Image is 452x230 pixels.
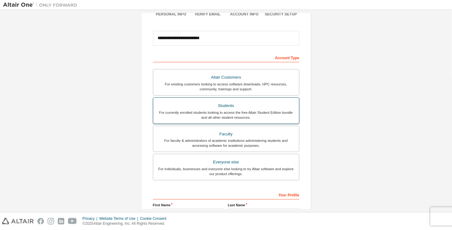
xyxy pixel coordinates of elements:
img: altair_logo.svg [2,218,34,224]
div: Website Terms of Use [99,216,140,221]
img: Altair One [3,2,80,8]
img: youtube.svg [68,218,77,224]
div: For existing customers looking to access software downloads, HPC resources, community, trainings ... [157,82,295,92]
div: For faculty & administrators of academic institutions administering students and accessing softwa... [157,138,295,148]
div: Verify Email [189,12,226,17]
div: Privacy [82,216,99,221]
label: Last Name [228,203,299,207]
label: First Name [153,203,224,207]
div: For individuals, businesses and everyone else looking to try Altair software and explore our prod... [157,166,295,176]
div: Everyone else [157,158,295,166]
img: facebook.svg [37,218,44,224]
p: © 2025 Altair Engineering, Inc. All Rights Reserved. [82,221,170,226]
div: Cookie Consent [140,216,170,221]
div: Your Profile [153,190,299,199]
div: Account Type [153,52,299,62]
div: Altair Customers [157,73,295,82]
img: linkedin.svg [58,218,64,224]
div: For currently enrolled students looking to access the free Altair Student Edition bundle and all ... [157,110,295,120]
img: instagram.svg [48,218,54,224]
div: Students [157,101,295,110]
div: Security Setup [263,12,299,17]
div: Personal Info [153,12,190,17]
div: Account Info [226,12,263,17]
div: Faculty [157,130,295,138]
